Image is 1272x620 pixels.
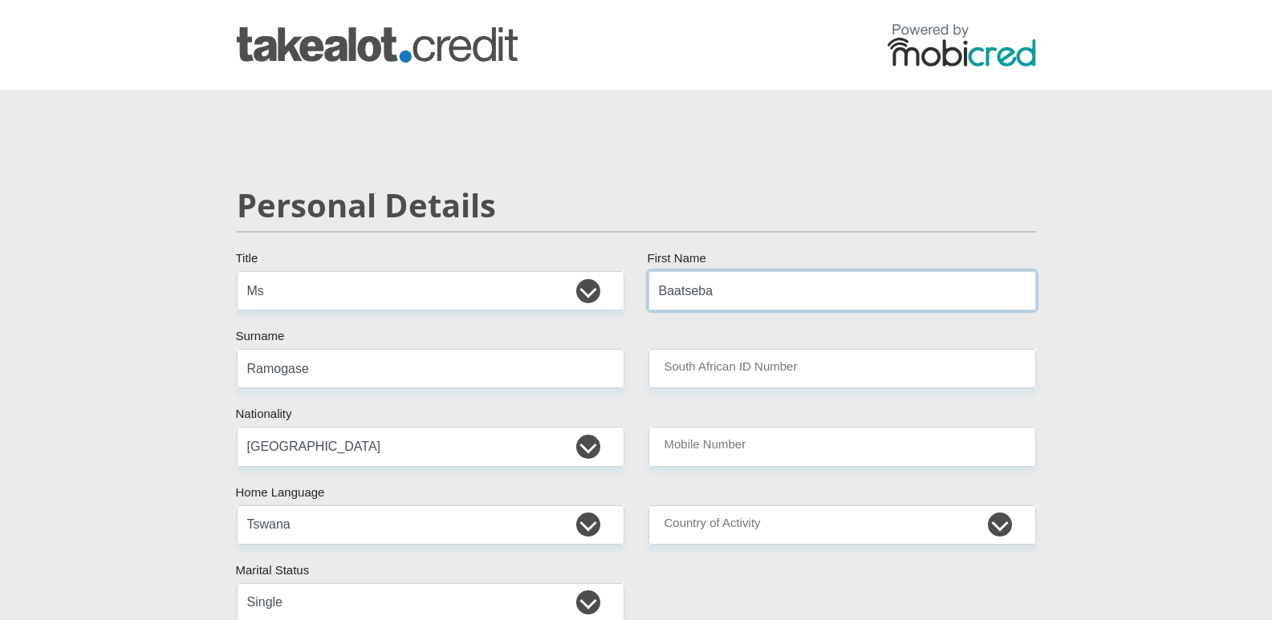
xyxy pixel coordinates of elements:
[237,27,518,63] img: takealot_credit logo
[237,349,624,388] input: Surname
[648,349,1036,388] input: ID Number
[888,23,1036,67] img: powered by mobicred logo
[648,427,1036,466] input: Contact Number
[237,186,1036,225] h2: Personal Details
[648,271,1036,310] input: First Name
